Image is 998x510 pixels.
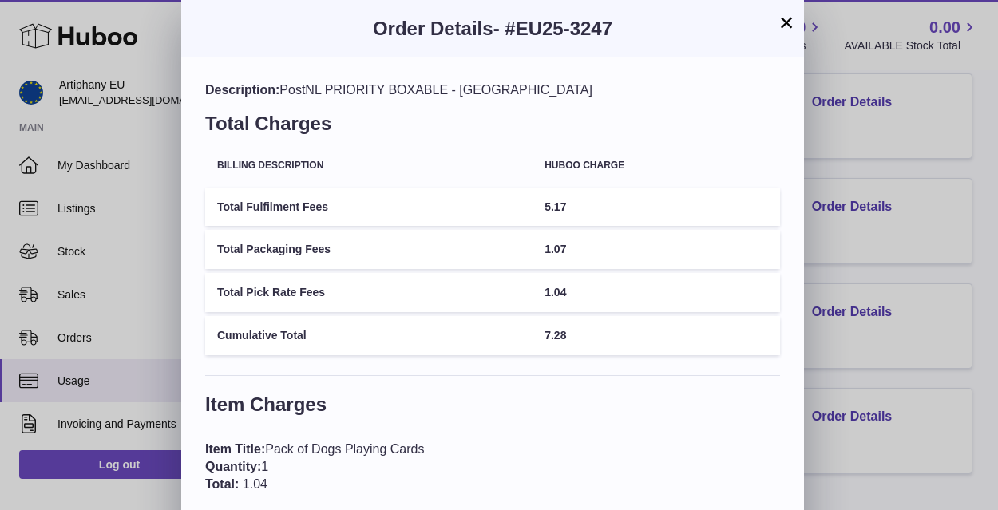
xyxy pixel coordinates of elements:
[545,329,566,342] span: 7.28
[205,442,265,456] span: Item Title:
[545,200,566,213] span: 5.17
[493,18,612,39] span: - #EU25-3247
[205,460,261,473] span: Quantity:
[205,392,780,425] h3: Item Charges
[205,16,780,42] h3: Order Details
[545,243,566,255] span: 1.07
[205,230,533,269] td: Total Packaging Fees
[205,188,533,227] td: Total Fulfilment Fees
[205,441,780,492] div: Pack of Dogs Playing Cards 1
[205,477,239,491] span: Total:
[205,111,780,144] h3: Total Charges
[205,148,533,183] th: Billing Description
[243,477,267,491] span: 1.04
[533,148,780,183] th: Huboo charge
[545,286,566,298] span: 1.04
[205,316,533,355] td: Cumulative Total
[777,13,796,32] button: ×
[205,81,780,99] div: PostNL PRIORITY BOXABLE - [GEOGRAPHIC_DATA]
[205,83,279,97] span: Description:
[205,273,533,312] td: Total Pick Rate Fees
